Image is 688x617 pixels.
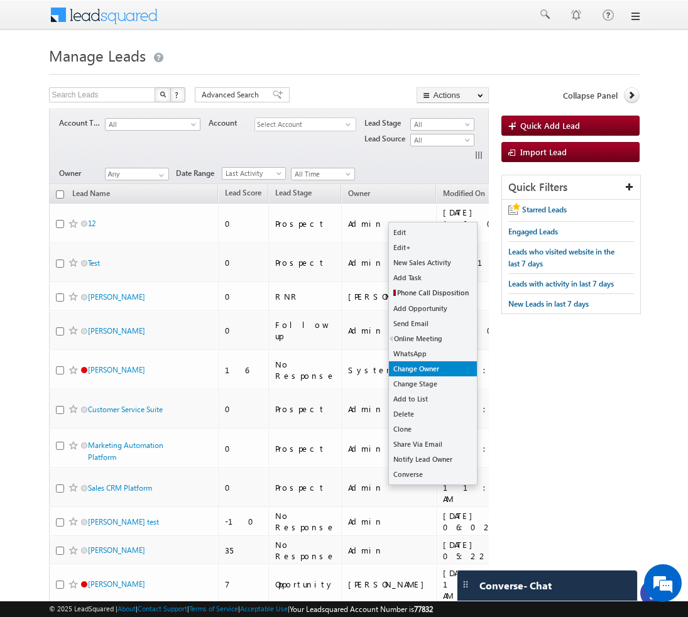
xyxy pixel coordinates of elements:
[189,604,238,613] a: Terms of Service
[461,579,471,589] img: carter-drag
[397,288,469,297] span: Phone Call Disposition
[348,364,430,376] div: System
[389,270,477,285] a: Add Task
[88,440,163,462] a: Marketing Automation Platform
[275,403,336,415] div: Prospect
[105,168,169,180] input: Type to Search
[443,471,513,505] div: [DATE] 11:52 AM
[56,190,64,199] input: Check all records
[225,325,263,336] div: 0
[275,291,336,302] div: RNR
[389,452,477,467] a: Notify Lead Owner
[437,186,503,202] a: Modified On (sorted descending)
[219,186,268,202] a: Lead Score
[16,116,229,376] textarea: Type your message and hit 'Enter'
[49,45,146,65] span: Manage Leads
[348,291,430,302] div: [PERSON_NAME]
[105,118,200,131] a: All
[389,467,477,482] a: Converse
[520,120,580,131] span: Quick Add Lead
[88,545,145,555] a: [PERSON_NAME]
[292,168,351,180] span: All Time
[389,346,477,361] a: WhatsApp
[209,117,254,129] span: Account
[275,510,336,533] div: No Response
[106,119,192,130] span: All
[152,169,168,182] a: Show All Items
[275,218,336,229] div: Prospect
[443,392,513,426] div: [DATE] 11:55 AM
[225,188,261,197] span: Lead Score
[225,403,263,415] div: 0
[275,319,336,342] div: Follow up
[225,443,263,454] div: 0
[348,443,430,454] div: Admin
[389,376,477,391] a: Change Stage
[487,189,497,199] span: (sorted descending)
[269,186,318,202] a: Lead Stage
[88,326,145,336] a: [PERSON_NAME]
[59,117,105,129] span: Account Type
[443,314,513,347] div: [DATE] 01:05 PM
[88,258,100,268] a: Test
[160,91,166,97] img: Search
[389,361,477,376] a: Change Owner
[508,227,558,236] span: Engaged Leads
[275,539,336,562] div: No Response
[225,218,263,229] div: 0
[348,545,430,556] div: Admin
[348,257,430,268] div: Admin
[225,579,263,590] div: 7
[443,188,485,198] span: Modified On
[290,604,433,614] span: Your Leadsquared Account Number is
[171,387,228,404] em: Start Chat
[59,168,105,179] span: Owner
[508,247,614,268] span: Leads who visited website in the last 7 days
[225,291,263,302] div: 0
[225,516,263,527] div: -10
[138,604,187,613] a: Contact Support
[389,285,477,301] a: Phone Call Disposition
[254,117,356,131] div: Select Account
[563,90,618,101] span: Collapse Panel
[389,240,477,255] a: Edit+
[411,134,471,146] span: All
[348,403,430,415] div: Admin
[443,539,513,562] div: [DATE] 05:22 PM
[88,219,96,228] a: 12
[414,604,433,614] span: 77832
[275,188,312,197] span: Lead Stage
[364,117,410,129] span: Lead Stage
[225,364,263,376] div: 16
[508,279,614,288] span: Leads with activity in last 7 days
[170,87,185,102] button: ?
[66,187,116,203] a: Lead Name
[225,545,263,556] div: 35
[443,246,513,280] div: [DATE] 09:51 PM
[275,359,336,381] div: No Response
[389,225,477,240] a: Edit
[222,168,282,179] span: Last Activity
[348,482,430,493] div: Admin
[443,285,513,308] div: [DATE] 06:14 PM
[88,483,152,493] a: Sales CRM Platform
[410,118,474,131] a: All
[275,579,336,590] div: Opportunity
[522,205,567,214] span: Starred Leads
[411,119,471,130] span: All
[348,325,430,336] div: Admin
[443,567,513,601] div: [DATE] 11:26 AM
[88,365,145,374] a: [PERSON_NAME]
[410,134,474,146] a: All
[389,316,477,331] a: Send Email
[364,133,410,145] span: Lead Source
[65,66,211,82] div: Chat with us now
[348,516,430,527] div: Admin
[117,604,136,613] a: About
[389,437,477,452] a: Share Via Email
[21,66,53,82] img: d_60004797649_company_0_60004797649
[508,299,589,308] span: New Leads in last 7 days
[240,604,288,613] a: Acceptable Use
[389,407,477,422] a: Delete
[275,443,336,454] div: Prospect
